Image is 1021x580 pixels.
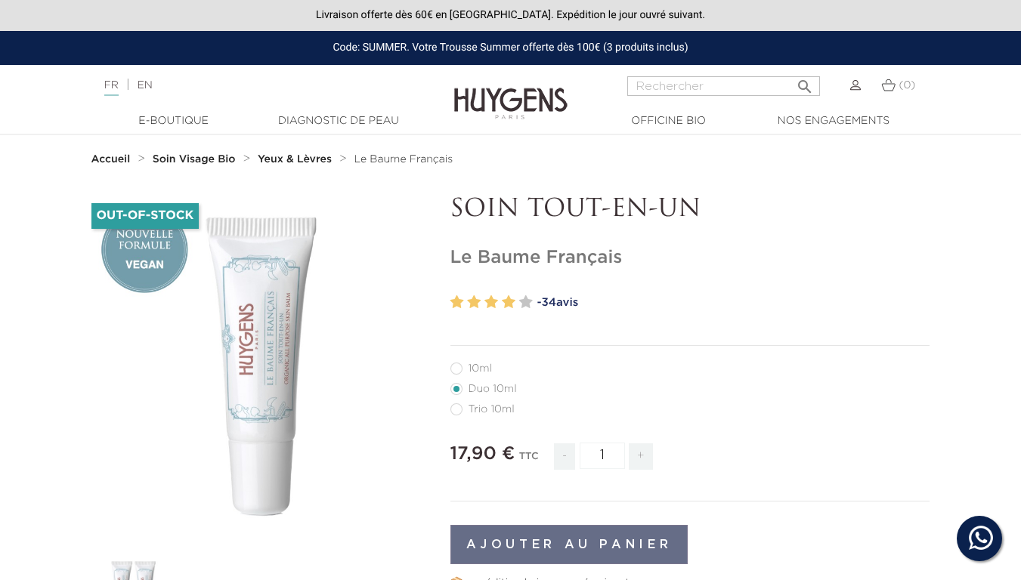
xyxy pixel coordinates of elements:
[519,440,539,481] div: TTC
[502,292,515,313] label: 4
[580,443,625,469] input: Quantité
[258,154,332,165] strong: Yeux & Lèvres
[627,76,820,96] input: Rechercher
[450,362,510,375] label: 10ml
[450,196,930,224] p: SOIN TOUT-EN-UN
[484,292,498,313] label: 3
[450,445,515,463] span: 17,90 €
[263,113,414,129] a: Diagnostic de peau
[450,383,535,395] label: Duo 10ml
[537,292,930,314] a: -34avis
[258,153,336,165] a: Yeux & Lèvres
[98,113,249,129] a: E-Boutique
[91,154,131,165] strong: Accueil
[796,73,814,91] i: 
[91,153,134,165] a: Accueil
[554,443,575,470] span: -
[899,80,915,91] span: (0)
[354,153,453,165] a: Le Baume Français
[541,297,556,308] span: 34
[97,76,414,94] div: |
[758,113,909,129] a: Nos engagements
[467,292,481,313] label: 2
[153,154,236,165] strong: Soin Visage Bio
[629,443,653,470] span: +
[791,72,818,92] button: 
[450,247,930,269] h1: Le Baume Français
[354,154,453,165] span: Le Baume Français
[450,403,533,415] label: Trio 10ml
[137,80,152,91] a: EN
[450,292,464,313] label: 1
[450,525,688,564] button: Ajouter au panier
[104,80,119,96] a: FR
[153,153,240,165] a: Soin Visage Bio
[519,292,533,313] label: 5
[593,113,744,129] a: Officine Bio
[91,203,200,229] li: Out-of-Stock
[454,63,568,122] img: Huygens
